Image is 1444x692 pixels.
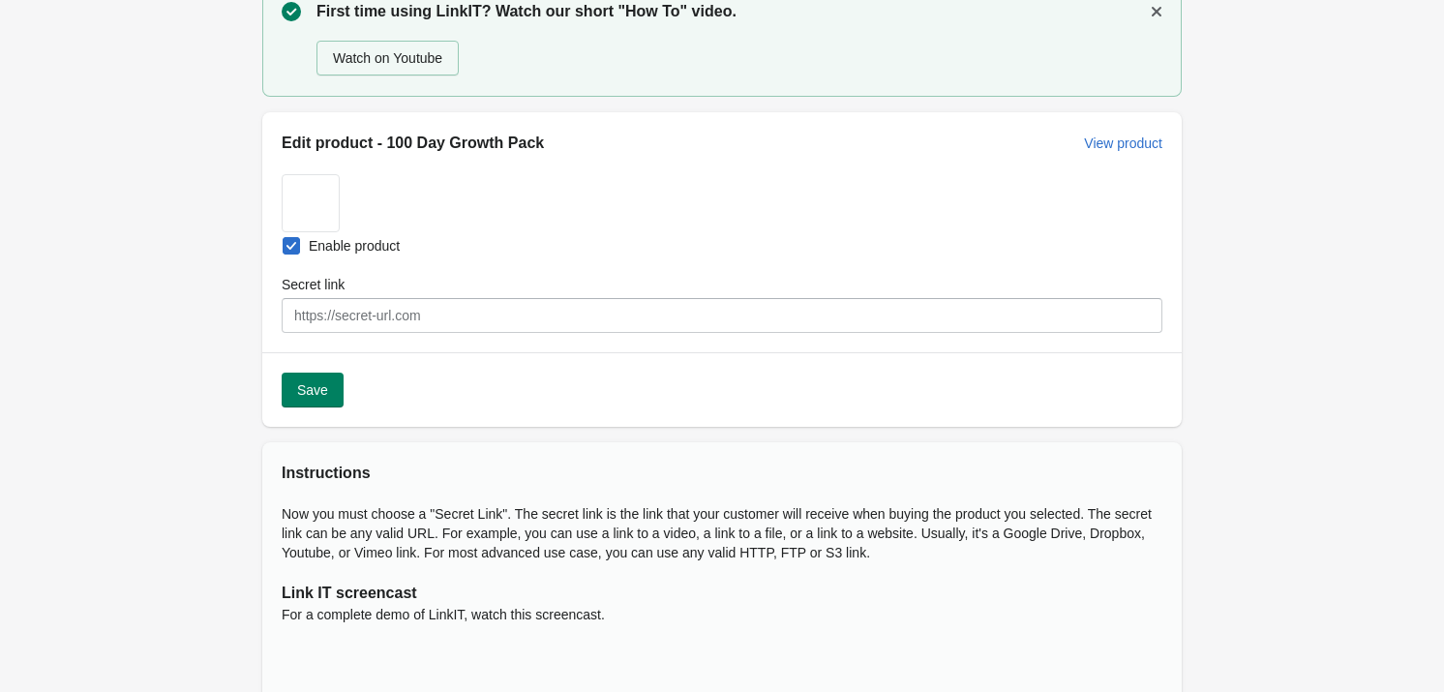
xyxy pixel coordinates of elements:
h2: Link IT screencast [282,582,1162,605]
p: For a complete demo of LinkIT, watch this screencast. [282,605,1162,639]
span: Enable product [309,236,400,256]
button: Save [282,373,344,407]
button: Watch on Youtube [316,41,459,75]
h2: Edit product - 100 Day Growth Pack [282,132,1068,155]
label: Secret link [282,275,345,294]
input: https://secret-url.com [282,298,1162,333]
span: Save [297,382,328,398]
span: View product [1084,135,1162,151]
h2: Instructions [282,462,1162,485]
div: Now you must choose a "Secret Link". The secret link is the link that your customer will receive ... [282,504,1162,562]
button: View product [1076,126,1170,161]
